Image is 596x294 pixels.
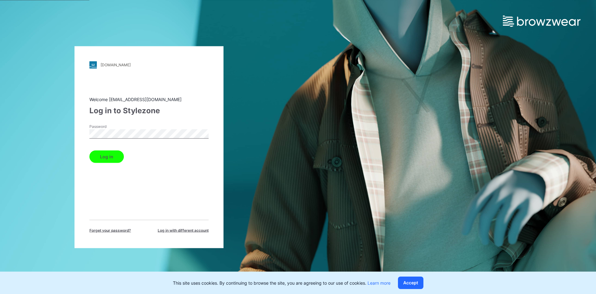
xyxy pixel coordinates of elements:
[89,61,97,68] img: stylezone-logo.562084cfcfab977791bfbf7441f1a819.svg
[89,96,209,102] div: Welcome [EMAIL_ADDRESS][DOMAIN_NAME]
[368,280,391,286] a: Learn more
[89,124,133,129] label: Password
[173,280,391,286] p: This site uses cookies. By continuing to browse the site, you are agreeing to our use of cookies.
[89,150,124,163] button: Log in
[158,227,209,233] span: Log in with different account
[101,63,131,67] div: [DOMAIN_NAME]
[89,227,131,233] span: Forget your password?
[398,277,423,289] button: Accept
[89,61,209,68] a: [DOMAIN_NAME]
[89,105,209,116] div: Log in to Stylezone
[503,16,580,27] img: browzwear-logo.e42bd6dac1945053ebaf764b6aa21510.svg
